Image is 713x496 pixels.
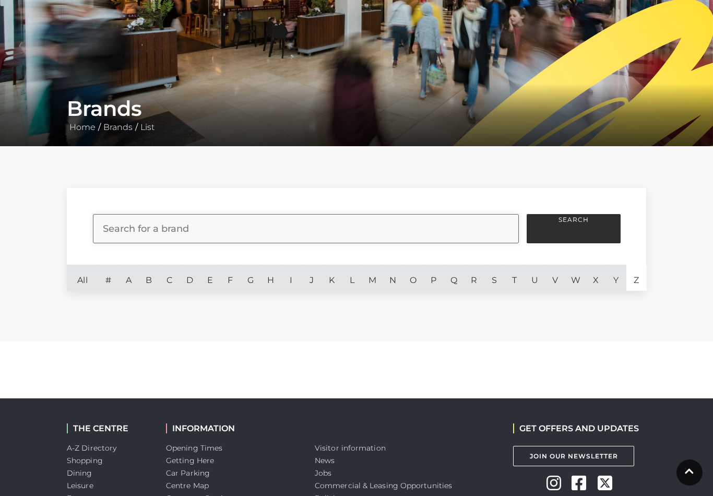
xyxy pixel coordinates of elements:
a: Leisure [67,481,93,490]
input: Search for a brand [93,214,519,243]
a: S [484,265,505,291]
a: Shopping [67,456,103,465]
a: N [383,265,403,291]
a: H [260,265,281,291]
a: Dining [67,468,92,478]
h2: THE CENTRE [67,423,150,433]
a: Commercial & Leasing Opportunities [315,481,452,490]
a: A [118,265,139,291]
h2: INFORMATION [166,423,299,433]
a: W [565,265,586,291]
a: C [159,265,180,291]
a: F [220,265,241,291]
h2: GET OFFERS AND UPDATES [513,423,639,433]
a: T [504,265,525,291]
div: / / [59,96,654,134]
a: Opening Times [166,443,222,453]
a: Centre Map [166,481,209,490]
a: Y [606,265,626,291]
a: Q [444,265,464,291]
a: List [138,122,157,132]
a: B [139,265,159,291]
a: L [342,265,362,291]
a: D [180,265,200,291]
button: Search [527,214,621,243]
a: Jobs [315,468,331,478]
a: Home [67,122,98,132]
a: News [315,456,335,465]
a: V [545,265,565,291]
a: E [200,265,220,291]
a: A-Z Directory [67,443,116,453]
a: U [525,265,545,291]
a: Visitor information [315,443,386,453]
a: Car Parking [166,468,210,478]
a: P [423,265,444,291]
h1: Brands [67,96,646,121]
a: Join Our Newsletter [513,446,634,466]
a: All [67,265,98,291]
a: K [322,265,342,291]
a: Brands [101,122,135,132]
a: G [240,265,260,291]
a: Z [626,265,647,291]
a: R [464,265,484,291]
a: Getting Here [166,456,214,465]
a: M [362,265,383,291]
a: X [586,265,606,291]
a: J [301,265,322,291]
a: O [403,265,423,291]
a: I [281,265,301,291]
a: # [98,265,118,291]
